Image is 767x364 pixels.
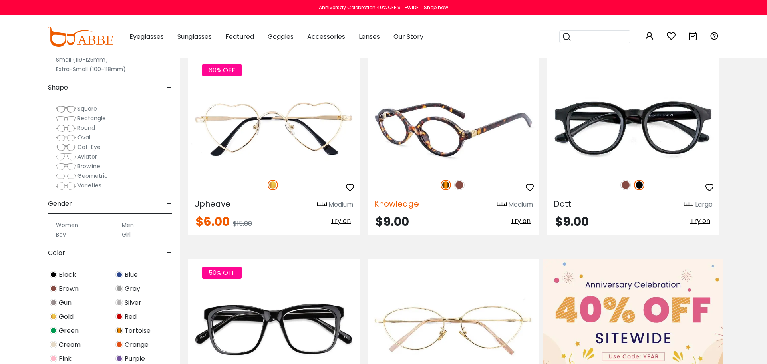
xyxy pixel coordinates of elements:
label: Extra-Small (100-118mm) [56,64,126,74]
img: Tortoise Knowledge - Acetate ,Universal Bridge Fit [368,85,539,171]
span: Aviator [77,153,97,161]
span: Silver [125,298,141,308]
button: Try on [688,216,713,226]
span: Geometric [77,172,108,180]
span: $9.00 [376,213,409,230]
span: $6.00 [196,213,230,230]
span: Red [125,312,137,322]
img: Brown [620,180,631,190]
span: Pink [59,354,72,364]
img: Varieties.png [56,182,76,190]
label: Small (119-125mm) [56,55,108,64]
span: Featured [225,32,254,41]
img: Gold [268,180,278,190]
img: Red [115,313,123,320]
span: Dotti [554,198,573,209]
img: Orange [115,341,123,348]
label: Men [122,220,134,230]
img: Brown [50,285,57,292]
span: Cat-Eye [77,143,101,151]
span: Lenses [359,32,380,41]
img: Purple [115,355,123,362]
label: Women [56,220,78,230]
img: Aviator.png [56,153,76,161]
span: Try on [511,216,531,225]
img: Geometric.png [56,172,76,180]
span: Eyeglasses [129,32,164,41]
span: Gender [48,194,72,213]
img: size ruler [497,202,507,208]
span: $9.00 [555,213,589,230]
img: Round.png [56,124,76,132]
span: Try on [690,216,710,225]
span: Rectangle [77,114,106,122]
span: 50% OFF [202,267,242,279]
span: - [167,78,172,97]
span: Square [77,105,97,113]
span: Accessories [307,32,345,41]
img: size ruler [684,202,693,208]
span: Color [48,243,65,263]
span: Green [59,326,79,336]
span: Black [59,270,76,280]
span: $15.00 [233,219,252,228]
div: Medium [508,200,533,209]
img: Blue [115,271,123,278]
img: size ruler [317,202,327,208]
span: Purple [125,354,145,364]
img: Cream [50,341,57,348]
img: Green [50,327,57,334]
span: Sunglasses [177,32,212,41]
img: Oval.png [56,134,76,142]
span: Oval [77,133,90,141]
span: Brown [59,284,79,294]
span: Our Story [393,32,423,41]
img: Gray [115,285,123,292]
img: Pink [50,355,57,362]
img: Black [634,180,644,190]
span: Upheave [194,198,230,209]
span: Goggles [268,32,294,41]
img: Gold Upheave - Metal ,Adjust Nose Pads [188,85,360,171]
img: Tortoise [115,327,123,334]
img: Rectangle.png [56,115,76,123]
span: Gun [59,298,72,308]
span: 60% OFF [202,64,242,76]
img: Gold [50,313,57,320]
button: Try on [508,216,533,226]
button: Try on [328,216,353,226]
span: Gray [125,284,140,294]
img: abbeglasses.com [48,27,113,47]
img: Silver [115,299,123,306]
img: Square.png [56,105,76,113]
span: Knowledge [374,198,419,209]
span: Blue [125,270,138,280]
img: Browline.png [56,163,76,171]
img: Cat-Eye.png [56,143,76,151]
span: Browline [77,162,100,170]
span: Tortoise [125,326,151,336]
label: Boy [56,230,66,239]
div: Large [695,200,713,209]
span: - [167,194,172,213]
span: Gold [59,312,74,322]
img: Tortoise [441,180,451,190]
div: Medium [328,200,353,209]
div: Shop now [424,4,448,11]
a: Shop now [420,4,448,11]
span: Round [77,124,95,132]
img: Gun [50,299,57,306]
img: Black [50,271,57,278]
span: Try on [331,216,351,225]
label: Girl [122,230,131,239]
span: Shape [48,78,68,97]
span: Orange [125,340,149,350]
span: Varieties [77,181,101,189]
img: Black Dotti - Acetate ,Universal Bridge Fit [547,85,719,171]
span: Cream [59,340,81,350]
div: Anniversay Celebration 40% OFF SITEWIDE [319,4,419,11]
span: - [167,243,172,263]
